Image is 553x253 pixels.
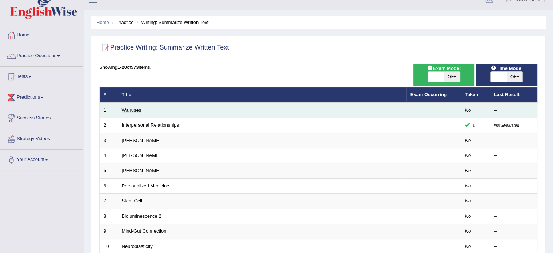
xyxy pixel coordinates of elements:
a: [PERSON_NAME] [122,153,161,158]
td: 5 [100,163,118,179]
em: No [465,183,471,189]
a: Success Stories [0,108,83,126]
a: Walruses [122,107,141,113]
a: Strategy Videos [0,129,83,147]
a: Predictions [0,87,83,106]
small: Not Evaluated [494,123,519,127]
a: [PERSON_NAME] [122,168,161,173]
td: 3 [100,133,118,148]
div: – [494,137,533,144]
a: Personalized Medicine [122,183,169,189]
a: Home [96,20,109,25]
th: Taken [461,87,490,103]
td: 9 [100,224,118,239]
em: No [465,107,471,113]
span: Time Mode: [488,64,526,72]
th: Last Result [490,87,537,103]
div: Show exams occurring in exams [413,64,475,86]
span: OFF [507,72,523,82]
div: – [494,213,533,220]
a: Interpersonal Relationships [122,122,179,128]
td: 2 [100,118,118,133]
a: Practice Questions [0,46,83,64]
div: Showing of items. [99,64,537,71]
b: 573 [131,64,139,70]
td: 8 [100,209,118,224]
em: No [465,198,471,203]
a: Neuroplasticity [122,244,153,249]
div: – [494,198,533,205]
th: Title [118,87,406,103]
a: Your Account [0,150,83,168]
span: You can still take this question [470,122,478,129]
a: Bioluminescence 2 [122,213,161,219]
em: No [465,153,471,158]
li: Practice [110,19,133,26]
td: 4 [100,148,118,163]
th: # [100,87,118,103]
td: 7 [100,194,118,209]
div: – [494,183,533,190]
em: No [465,213,471,219]
a: Mind-Gut Connection [122,228,167,234]
td: 6 [100,178,118,194]
a: Tests [0,67,83,85]
em: No [465,228,471,234]
a: [PERSON_NAME] [122,138,161,143]
div: – [494,152,533,159]
h2: Practice Writing: Summarize Written Text [99,42,229,53]
em: No [465,168,471,173]
em: No [465,244,471,249]
em: No [465,138,471,143]
div: – [494,107,533,114]
div: – [494,243,533,250]
li: Writing: Summarize Written Text [135,19,208,26]
a: Stem Cell [122,198,142,203]
div: – [494,167,533,174]
span: OFF [444,72,460,82]
div: – [494,228,533,235]
a: Home [0,25,83,43]
a: Exam Occurring [410,92,447,97]
td: 1 [100,103,118,118]
span: Exam Mode: [424,64,464,72]
b: 1-20 [117,64,127,70]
